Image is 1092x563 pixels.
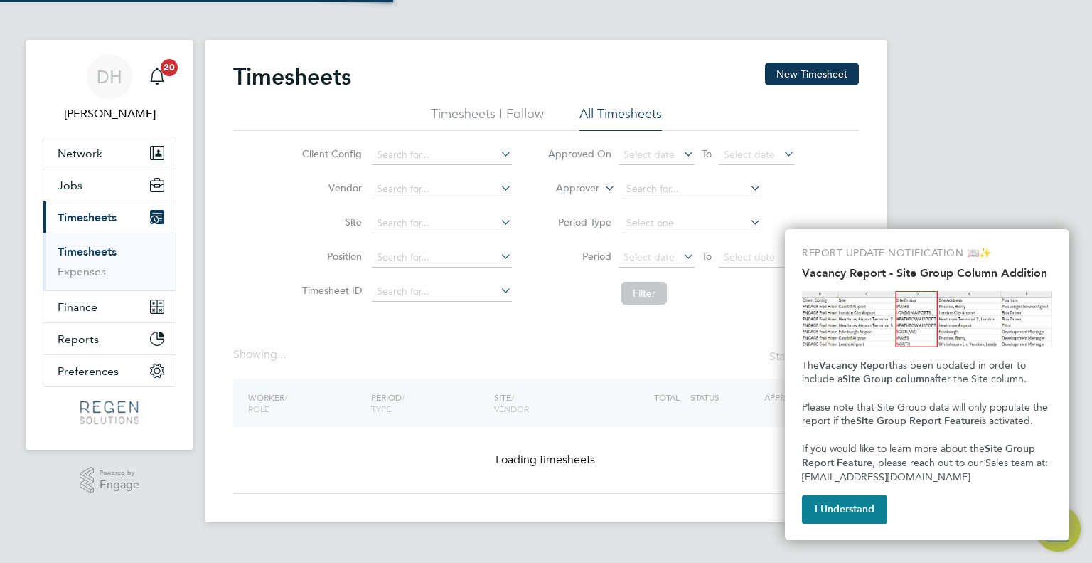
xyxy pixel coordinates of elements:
span: , please reach out to our Sales team at: [EMAIL_ADDRESS][DOMAIN_NAME] [802,457,1051,483]
label: Site [298,216,362,228]
span: Select date [623,148,675,161]
span: 20 [161,59,178,76]
span: Finance [58,300,97,314]
div: Status [769,347,830,367]
h2: Vacancy Report - Site Group Column Addition [802,266,1052,280]
div: Showing [233,347,289,362]
label: Vendor [298,181,362,194]
input: Search for... [372,179,512,199]
label: Timesheet ID [298,284,362,297]
strong: Site Group Report Feature [856,415,980,427]
span: Jobs [58,179,82,192]
span: Please note that Site Group data will only populate the report if the [802,401,1051,428]
span: Select date [724,251,775,263]
span: Powered by [100,467,139,479]
label: Client Config [298,147,362,160]
span: Select date [724,148,775,161]
span: To [697,247,716,265]
span: ... [277,347,286,362]
strong: Vacancy Report [819,359,892,372]
span: is activated. [980,415,1033,427]
span: Engage [100,479,139,491]
input: Search for... [372,248,512,268]
a: Go to home page [43,401,176,424]
span: Select date [623,251,675,263]
label: Position [298,250,362,263]
span: Timesheets [58,211,117,224]
button: New Timesheet [765,63,859,85]
input: Search for... [372,145,512,165]
strong: Site Group column [842,373,930,385]
span: To [697,144,716,163]
img: regensolutions-logo-retina.png [80,401,138,424]
span: DH [97,68,122,86]
li: All Timesheets [579,105,662,131]
p: REPORT UPDATE NOTIFICATION 📖✨ [802,246,1052,261]
a: Go to account details [43,54,176,122]
label: Approved On [547,147,611,160]
span: The [802,359,819,372]
label: Approver [535,181,599,196]
a: Timesheets [58,245,117,258]
h2: Timesheets [233,63,351,91]
span: Reports [58,332,99,346]
input: Search for... [621,179,761,199]
span: after the Site column. [930,373,1027,385]
strong: Site Group Report Feature [802,443,1038,469]
span: If you would like to learn more about the [802,443,985,455]
input: Search for... [372,282,512,302]
span: has been updated in order to include a [802,359,1029,386]
li: Timesheets I Follow [431,105,544,131]
label: Period Type [547,216,611,228]
div: Vacancy Report - Site Group Column Addition [785,229,1069,540]
nav: Main navigation [26,40,193,450]
span: Darren Hartman [43,105,176,122]
button: I Understand [802,495,887,524]
img: Site Group Column in Vacancy Report [802,291,1052,347]
a: Expenses [58,265,106,278]
button: Filter [621,282,667,305]
label: Period [547,250,611,263]
span: Preferences [58,364,119,378]
span: Network [58,147,102,160]
input: Search for... [372,214,512,233]
input: Select one [621,214,761,233]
